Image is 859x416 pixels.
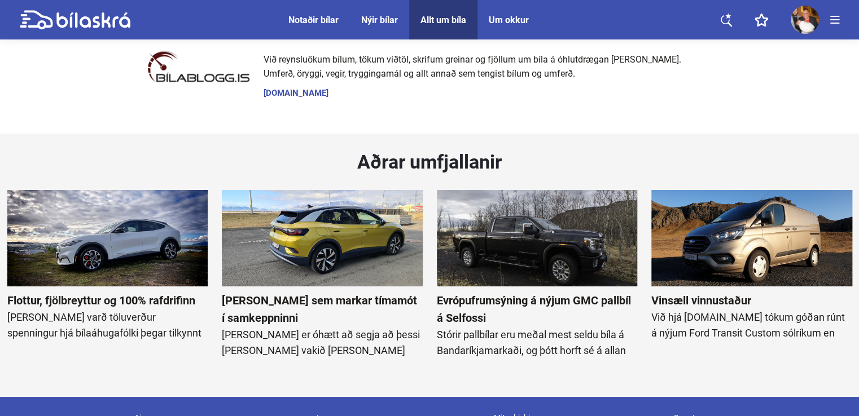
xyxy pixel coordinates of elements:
p: Við hjá [DOMAIN_NAME] tókum góðan rúnt á nýjum Ford Transit Custom sólríkum en köldum haustdegi. ... [651,309,852,373]
img: 10160347068628909.jpg [791,6,819,34]
p: Stórir pallbílar eru meðal mest seldu bíla á Bandaríkjamarkaði, og þótt horft sé á allan markaðin... [437,327,638,390]
a: [DOMAIN_NAME] [264,89,697,98]
a: Notaðir bílar [288,15,339,25]
span: Við reynsluökum bílum, tökum viðtöl, skrifum greinar og fjöllum um bíla á óhlutdrægan [PERSON_NAM... [264,53,697,81]
a: Nýir bílar [361,15,398,25]
h2: Aðrar umfjallanir [357,152,502,171]
b: Flottur, fjölbreyttur og 100% rafdrifinn [7,292,208,309]
b: Evrópufrumsýning á nýjum GMC pallbíl á Selfossi [437,292,638,327]
a: Um okkur [489,15,529,25]
a: Allt um bíla [420,15,466,25]
a: [PERSON_NAME] sem markar tímamót í samkeppninni[PERSON_NAME] er óhætt að segja að þessi [PERSON_N... [215,190,430,357]
p: [PERSON_NAME] varð töluverður spenningur hjá bílaáhugafólki þegar tilkynnt var að fyrsti 100% raf... [7,309,208,373]
a: Evrópufrumsýning á nýjum GMC pallbíl á SelfossiStórir pallbílar eru meðal mest seldu bíla á Banda... [429,190,645,357]
b: [PERSON_NAME] sem markar tímamót í samkeppninni [222,292,423,327]
b: Vinsæll vinnustaður [651,292,852,309]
